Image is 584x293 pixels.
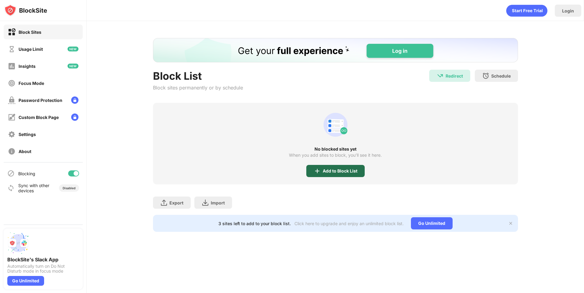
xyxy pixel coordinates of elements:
div: Insights [19,64,36,69]
div: Disabled [63,186,75,190]
div: When you add sites to block, you’ll see it here. [289,153,382,158]
img: push-slack.svg [7,232,29,254]
img: about-off.svg [8,148,16,155]
div: Custom Block Page [19,115,59,120]
img: focus-off.svg [8,79,16,87]
div: Redirect [446,73,463,78]
div: Blocking [18,171,35,176]
div: Schedule [491,73,511,78]
div: Settings [19,132,36,137]
img: time-usage-off.svg [8,45,16,53]
img: lock-menu.svg [71,113,78,121]
img: x-button.svg [508,221,513,226]
img: new-icon.svg [68,47,78,51]
div: Sync with other devices [18,183,50,193]
img: customize-block-page-off.svg [8,113,16,121]
img: lock-menu.svg [71,96,78,104]
img: settings-off.svg [8,131,16,138]
div: No blocked sites yet [153,147,518,152]
img: insights-off.svg [8,62,16,70]
div: Focus Mode [19,81,44,86]
div: Import [211,200,225,205]
img: blocking-icon.svg [7,170,15,177]
div: animation [506,5,547,17]
div: 3 sites left to add to your block list. [218,221,291,226]
img: new-icon.svg [68,64,78,68]
iframe: Banner [153,38,518,62]
div: Usage Limit [19,47,43,52]
div: animation [321,110,350,139]
div: Block List [153,70,243,82]
div: BlockSite's Slack App [7,256,79,263]
div: Block sites permanently or by schedule [153,85,243,91]
img: block-on.svg [8,28,16,36]
div: Add to Block List [323,169,357,173]
div: Click here to upgrade and enjoy an unlimited block list. [294,221,404,226]
div: Automatically turn on Do Not Disturb mode in focus mode [7,264,79,274]
div: Password Protection [19,98,62,103]
div: Go Unlimited [411,217,453,229]
img: logo-blocksite.svg [4,4,47,16]
div: About [19,149,31,154]
div: Go Unlimited [7,276,44,286]
div: Block Sites [19,30,41,35]
img: password-protection-off.svg [8,96,16,104]
div: Export [169,200,183,205]
div: Login [562,8,574,13]
img: sync-icon.svg [7,184,15,192]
